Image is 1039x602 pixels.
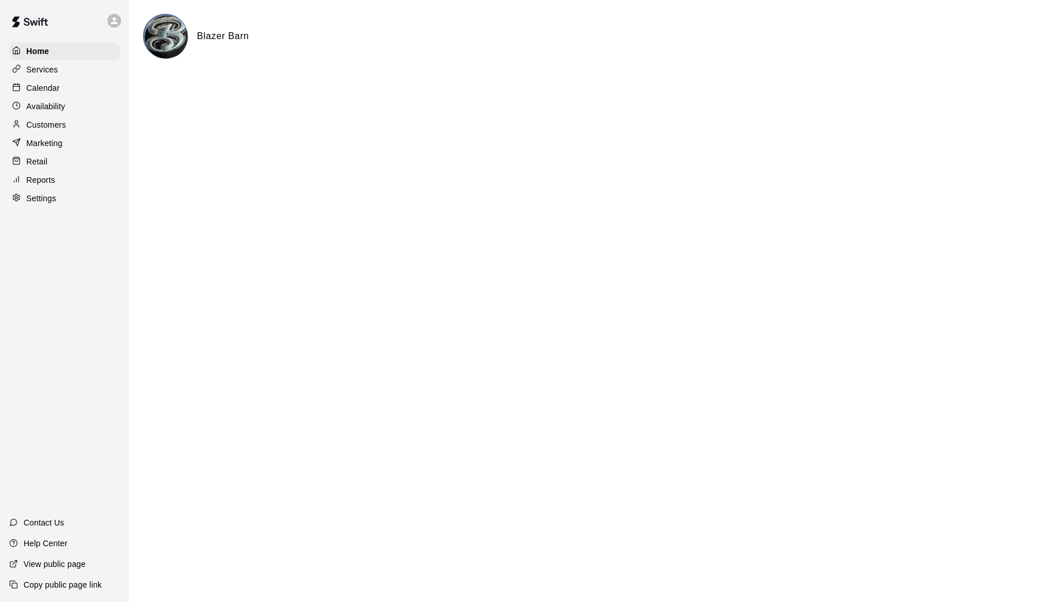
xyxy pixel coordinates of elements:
[197,29,249,44] h6: Blazer Barn
[26,156,48,167] p: Retail
[24,579,102,591] p: Copy public page link
[9,171,120,189] a: Reports
[9,43,120,60] a: Home
[9,61,120,78] a: Services
[26,101,65,112] p: Availability
[9,190,120,207] a: Settings
[26,174,55,186] p: Reports
[26,193,56,204] p: Settings
[26,82,60,94] p: Calendar
[9,98,120,115] a: Availability
[24,538,67,549] p: Help Center
[26,64,58,75] p: Services
[26,119,66,131] p: Customers
[9,135,120,152] a: Marketing
[24,558,86,570] p: View public page
[24,517,64,528] p: Contact Us
[9,153,120,170] a: Retail
[9,116,120,133] a: Customers
[145,16,188,59] img: Blazer Barn logo
[9,79,120,97] a: Calendar
[26,45,49,57] p: Home
[26,137,63,149] p: Marketing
